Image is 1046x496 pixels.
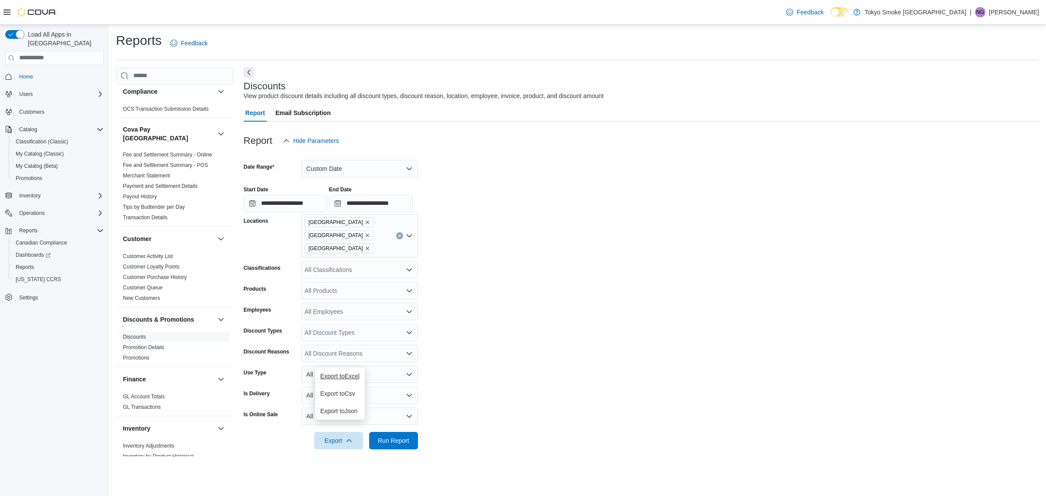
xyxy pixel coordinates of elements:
[12,161,61,171] a: My Catalog (Beta)
[244,265,281,272] label: Classifications
[16,292,104,302] span: Settings
[123,394,165,400] a: GL Account Totals
[123,443,174,449] a: Inventory Adjustments
[244,285,266,292] label: Products
[2,190,107,202] button: Inventory
[2,291,107,303] button: Settings
[216,129,226,139] button: Cova Pay [GEOGRAPHIC_DATA]
[12,149,68,159] a: My Catalog (Classic)
[16,225,104,236] span: Reports
[12,274,65,285] a: [US_STATE] CCRS
[19,210,45,217] span: Operations
[9,273,107,285] button: [US_STATE] CCRS
[123,404,161,410] a: GL Transactions
[123,333,146,340] span: Discounts
[244,390,270,397] label: Is Delivery
[216,374,226,384] button: Finance
[123,354,149,361] span: Promotions
[16,175,42,182] span: Promotions
[319,432,358,449] span: Export
[123,125,214,143] button: Cova Pay [GEOGRAPHIC_DATA]
[123,315,214,324] button: Discounts & Promotions
[244,163,275,170] label: Date Range
[123,183,197,189] a: Payment and Settlement Details
[123,234,214,243] button: Customer
[123,453,194,459] a: Inventory by Product Historical
[123,355,149,361] a: Promotions
[16,292,41,303] a: Settings
[2,70,107,83] button: Home
[19,73,33,80] span: Home
[123,106,209,112] a: OCS Transaction Submission Details
[123,162,208,168] a: Fee and Settlement Summary - POS
[216,86,226,97] button: Compliance
[123,274,187,281] span: Customer Purchase History
[301,387,418,404] button: All
[123,253,173,260] span: Customer Activity List
[123,453,194,460] span: Inventory by Product Historical
[865,7,967,17] p: Tokyo Smoke [GEOGRAPHIC_DATA]
[16,124,104,135] span: Catalog
[123,285,163,291] a: Customer Queue
[16,251,51,258] span: Dashboards
[9,172,107,184] button: Promotions
[244,92,604,101] div: View product discount details including all discount types, discount reason, location, employee, ...
[9,249,107,261] a: Dashboards
[244,195,327,212] input: Press the down key to open a popover containing a calendar.
[314,432,363,449] button: Export
[16,71,104,82] span: Home
[123,274,187,280] a: Customer Purchase History
[309,231,363,240] span: [GEOGRAPHIC_DATA]
[12,262,37,272] a: Reports
[305,217,374,227] span: Manitoba
[123,404,161,411] span: GL Transactions
[309,244,363,253] span: [GEOGRAPHIC_DATA]
[406,266,413,273] button: Open list of options
[797,8,823,17] span: Feedback
[244,369,266,376] label: Use Type
[315,367,365,385] button: Export toExcel
[831,7,849,17] input: Dark Mode
[406,329,413,336] button: Open list of options
[293,136,339,145] span: Hide Parameters
[116,32,162,49] h1: Reports
[12,238,104,248] span: Canadian Compliance
[406,350,413,357] button: Open list of options
[9,148,107,160] button: My Catalog (Classic)
[19,126,37,133] span: Catalog
[123,214,167,221] a: Transaction Details
[2,224,107,237] button: Reports
[19,227,37,234] span: Reports
[244,186,268,193] label: Start Date
[16,150,64,157] span: My Catalog (Classic)
[123,263,180,270] span: Customer Loyalty Points
[123,172,170,179] span: Merchant Statement
[16,276,61,283] span: [US_STATE] CCRS
[123,87,157,96] h3: Compliance
[116,251,233,307] div: Customer
[16,190,44,201] button: Inventory
[123,87,214,96] button: Compliance
[970,7,971,17] p: |
[123,375,214,384] button: Finance
[216,314,226,325] button: Discounts & Promotions
[123,152,212,158] a: Fee and Settlement Summary - Online
[16,138,68,145] span: Classification (Classic)
[320,408,360,414] span: Export to Json
[123,344,164,351] span: Promotion Details
[244,306,271,313] label: Employees
[116,149,233,226] div: Cova Pay [GEOGRAPHIC_DATA]
[369,432,418,449] button: Run Report
[365,220,370,225] button: Remove Manitoba from selection in this group
[123,315,194,324] h3: Discounts & Promotions
[123,253,173,259] a: Customer Activity List
[244,411,278,418] label: Is Online Sale
[320,373,360,380] span: Export to Excel
[216,234,226,244] button: Customer
[315,402,365,420] button: Export toJson
[9,261,107,273] button: Reports
[181,39,207,48] span: Feedback
[9,237,107,249] button: Canadian Compliance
